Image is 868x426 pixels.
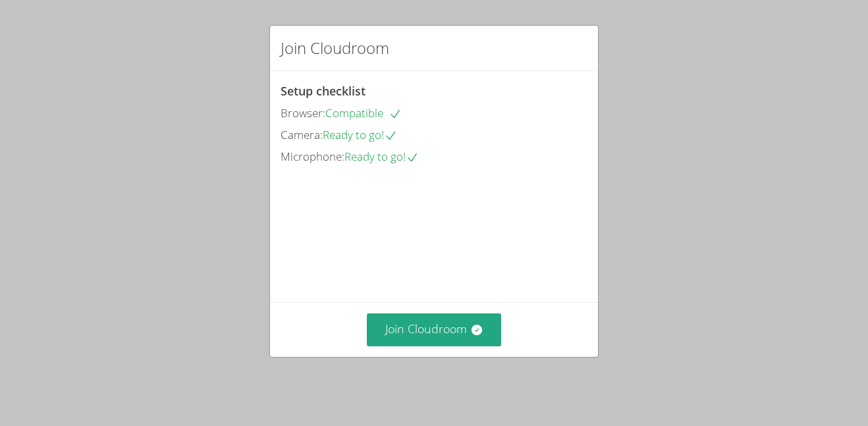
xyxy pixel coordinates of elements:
[281,105,325,120] span: Browser:
[367,313,502,346] button: Join Cloudroom
[281,83,366,99] span: Setup checklist
[344,149,419,164] span: Ready to go!
[281,149,344,164] span: Microphone:
[281,36,389,60] h2: Join Cloudroom
[325,105,402,120] span: Compatible
[323,127,397,142] span: Ready to go!
[281,127,323,142] span: Camera:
